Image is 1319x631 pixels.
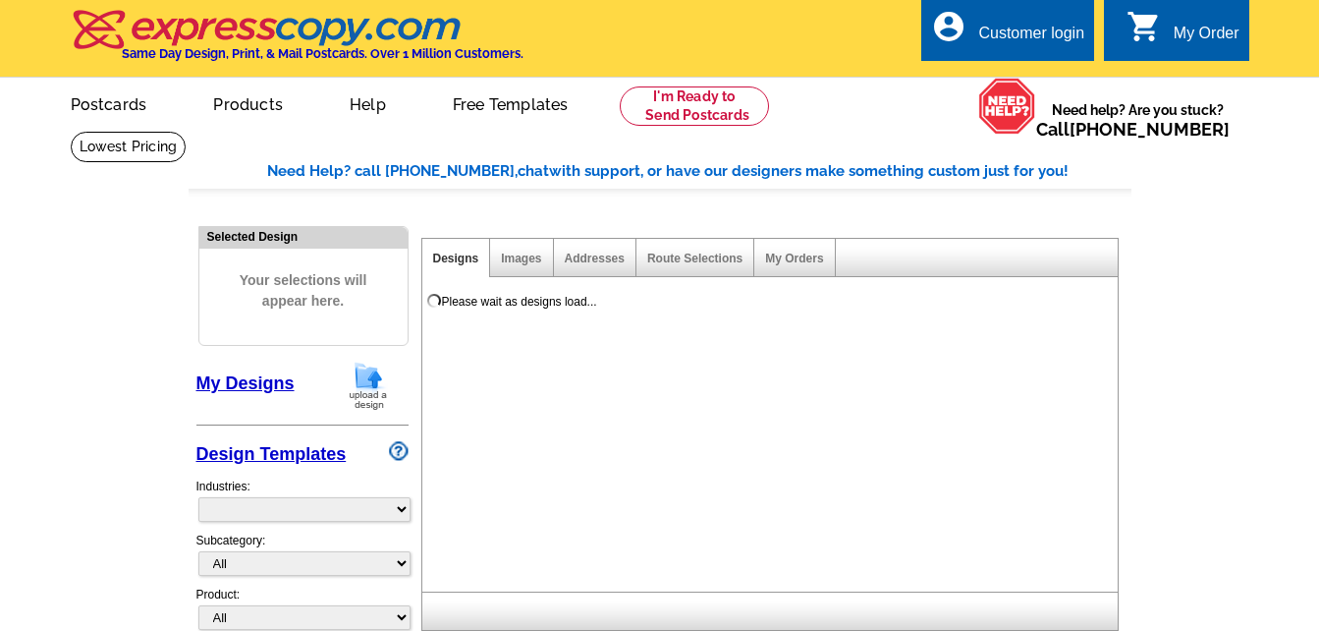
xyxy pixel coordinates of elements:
[196,468,409,532] div: Industries:
[931,22,1084,46] a: account_circle Customer login
[1070,119,1230,140] a: [PHONE_NUMBER]
[501,252,541,265] a: Images
[442,293,597,311] div: Please wait as designs load...
[1127,22,1239,46] a: shopping_cart My Order
[318,80,417,126] a: Help
[1036,100,1239,140] span: Need help? Are you stuck?
[565,252,625,265] a: Addresses
[196,444,347,464] a: Design Templates
[71,24,523,61] a: Same Day Design, Print, & Mail Postcards. Over 1 Million Customers.
[421,80,600,126] a: Free Templates
[196,373,295,393] a: My Designs
[267,160,1131,183] div: Need Help? call [PHONE_NUMBER], with support, or have our designers make something custom just fo...
[433,252,479,265] a: Designs
[1127,9,1162,44] i: shopping_cart
[343,361,394,411] img: upload-design
[214,251,393,331] span: Your selections will appear here.
[1174,25,1239,52] div: My Order
[122,46,523,61] h4: Same Day Design, Print, & Mail Postcards. Over 1 Million Customers.
[647,252,742,265] a: Route Selections
[978,25,1084,52] div: Customer login
[39,80,179,126] a: Postcards
[182,80,314,126] a: Products
[389,441,409,461] img: design-wizard-help-icon.png
[1036,119,1230,140] span: Call
[199,227,408,246] div: Selected Design
[765,252,823,265] a: My Orders
[426,293,442,309] img: loading...
[196,532,409,586] div: Subcategory:
[518,162,549,180] span: chat
[978,78,1036,135] img: help
[931,9,966,44] i: account_circle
